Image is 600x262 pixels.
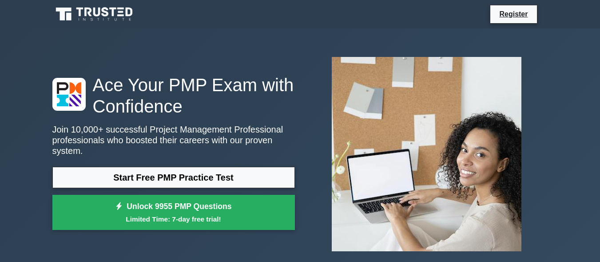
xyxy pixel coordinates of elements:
[52,167,295,188] a: Start Free PMP Practice Test
[52,74,295,117] h1: Ace Your PMP Exam with Confidence
[494,8,533,20] a: Register
[64,214,284,224] small: Limited Time: 7-day free trial!
[52,124,295,156] p: Join 10,000+ successful Project Management Professional professionals who boosted their careers w...
[52,195,295,230] a: Unlock 9955 PMP QuestionsLimited Time: 7-day free trial!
